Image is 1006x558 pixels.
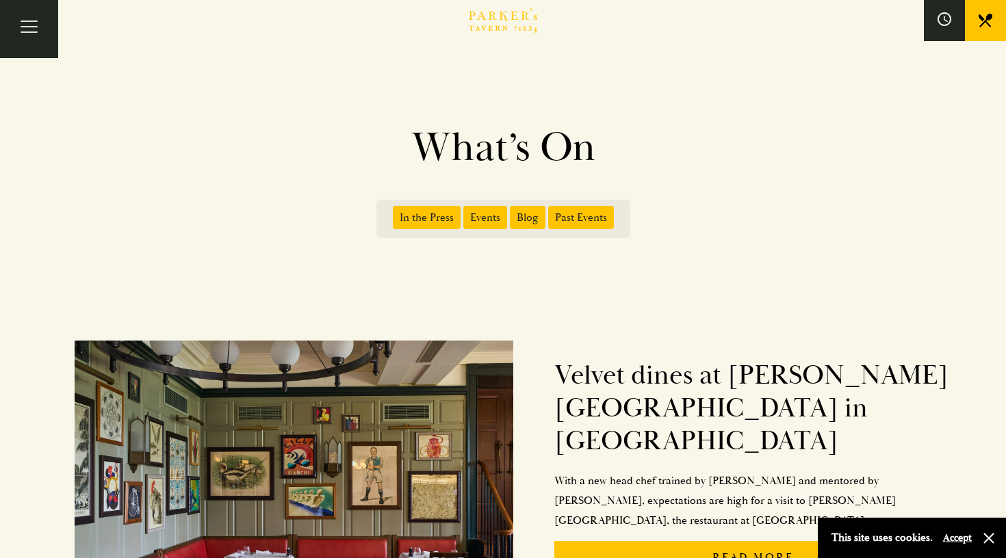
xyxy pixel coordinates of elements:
span: Past Events [548,206,614,229]
h1: What’s On [113,123,893,172]
button: Accept [943,531,972,544]
span: Blog [510,206,545,229]
span: In the Press [393,206,461,229]
p: With a new head chef trained by [PERSON_NAME] and mentored by [PERSON_NAME], expectations are hig... [554,471,953,530]
button: Close and accept [982,531,996,545]
p: This site uses cookies. [831,528,933,548]
h2: Velvet dines at [PERSON_NAME][GEOGRAPHIC_DATA] in [GEOGRAPHIC_DATA] [554,359,953,457]
span: Events [463,206,507,229]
